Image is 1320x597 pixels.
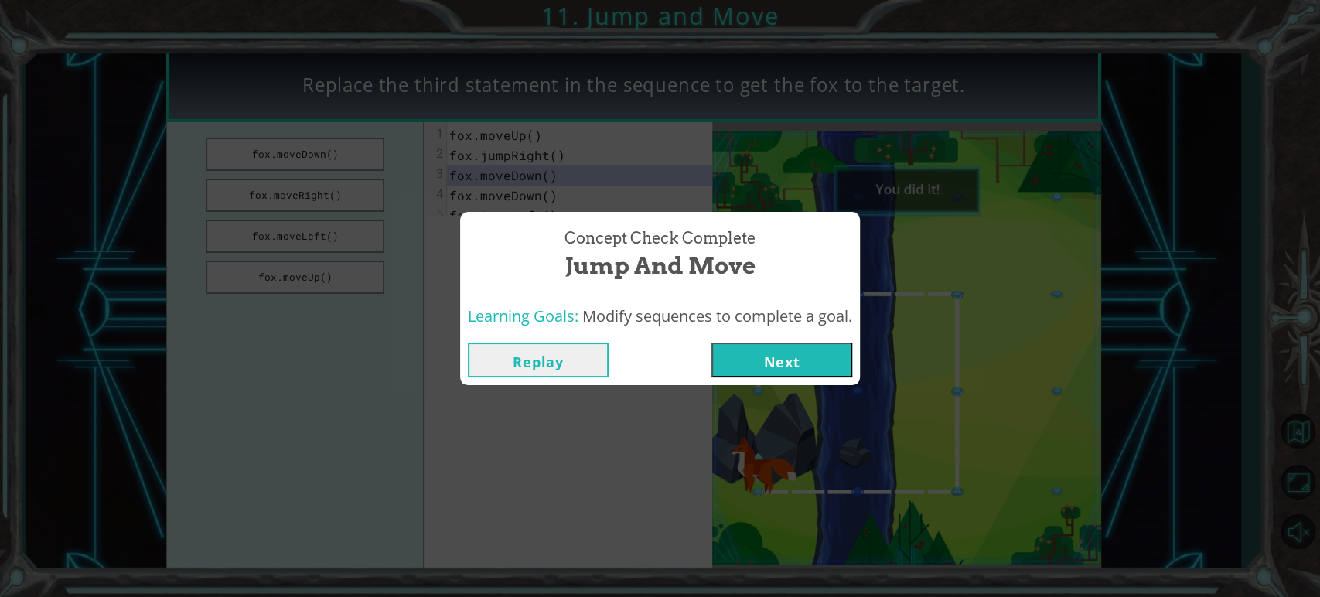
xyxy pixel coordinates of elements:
[468,343,609,377] button: Replay
[711,343,852,377] button: Next
[468,305,578,326] span: Learning Goals:
[564,227,756,250] span: Concept Check Complete
[565,249,756,282] span: Jump and Move
[582,305,852,326] span: Modify sequences to complete a goal.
